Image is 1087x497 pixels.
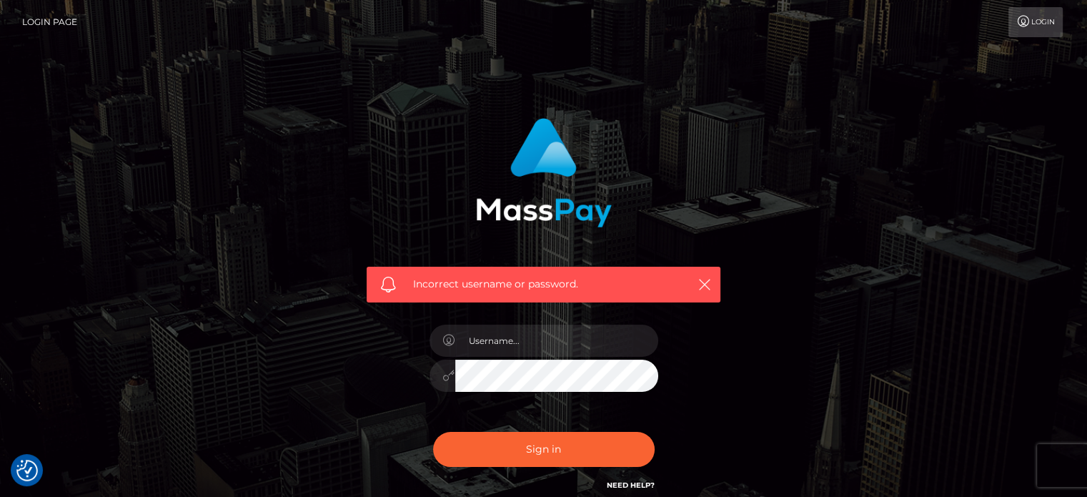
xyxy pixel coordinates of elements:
[455,325,658,357] input: Username...
[16,460,38,481] button: Consent Preferences
[16,460,38,481] img: Revisit consent button
[607,481,655,490] a: Need Help?
[413,277,674,292] span: Incorrect username or password.
[433,432,655,467] button: Sign in
[22,7,77,37] a: Login Page
[476,118,612,227] img: MassPay Login
[1008,7,1063,37] a: Login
